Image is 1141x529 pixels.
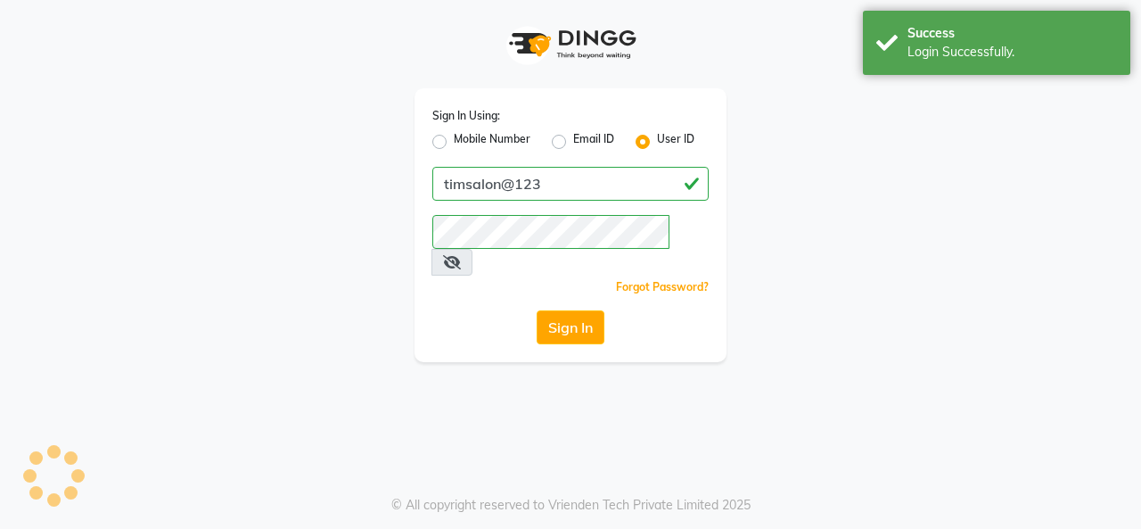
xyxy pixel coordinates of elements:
div: Login Successfully. [907,43,1117,62]
label: Email ID [573,131,614,153]
img: logo1.svg [499,18,642,70]
div: Success [907,24,1117,43]
button: Sign In [537,310,604,344]
label: User ID [657,131,694,153]
label: Mobile Number [454,131,530,153]
input: Username [432,167,709,201]
a: Forgot Password? [616,280,709,293]
label: Sign In Using: [432,108,500,124]
input: Username [432,215,669,249]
